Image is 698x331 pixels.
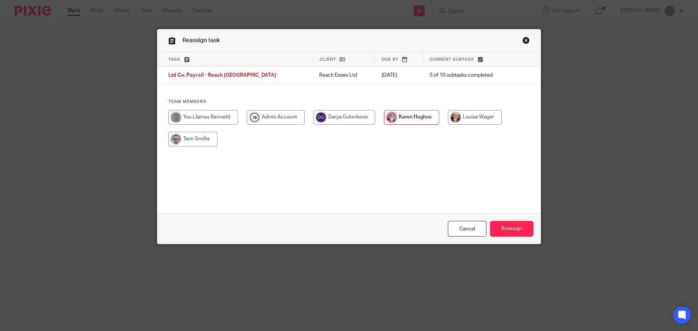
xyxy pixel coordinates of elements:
[320,57,336,61] span: Client
[430,57,474,61] span: Current subtask
[168,99,530,105] h4: Team members
[490,221,533,237] input: Reassign
[168,57,181,61] span: Task
[422,67,515,84] td: 5 of 10 subtasks completed
[382,72,415,79] p: [DATE]
[319,72,367,79] p: Reach Essex Ltd
[448,221,486,237] a: Close this dialog window
[522,37,530,47] a: Close this dialog window
[382,57,398,61] span: Due by
[168,73,276,78] span: Ltd Co: Payroll - Reach [GEOGRAPHIC_DATA]
[182,37,220,43] span: Reassign task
